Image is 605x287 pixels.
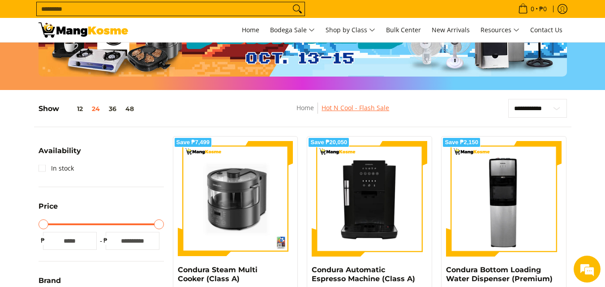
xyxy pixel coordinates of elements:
[476,18,524,42] a: Resources
[39,147,81,154] span: Availability
[445,140,478,145] span: Save ₱2,150
[321,18,380,42] a: Shop by Class
[237,18,264,42] a: Home
[296,103,314,112] a: Home
[4,192,171,223] textarea: Type your message and hit 'Enter'
[178,266,257,283] a: Condura Steam Multi Cooker (Class A)
[481,25,519,36] span: Resources
[101,236,110,245] span: ₱
[322,103,389,112] a: Hot N Cool - Flash Sale
[39,147,81,161] summary: Open
[312,266,415,283] a: Condura Automatic Espresso Machine (Class A)
[310,140,347,145] span: Save ₱20,050
[39,236,47,245] span: ₱
[176,140,210,145] span: Save ₱7,499
[526,18,567,42] a: Contact Us
[39,277,61,284] span: Brand
[538,6,548,12] span: ₱0
[266,18,319,42] a: Bodega Sale
[446,266,553,283] a: Condura Bottom Loading Water Dispenser (Premium)
[39,22,128,38] img: Hot N Cool: Mang Kosme MID-PAYDAY APPLIANCES SALE! l Mang Kosme
[39,203,58,217] summary: Open
[530,26,562,34] span: Contact Us
[432,26,470,34] span: New Arrivals
[515,4,549,14] span: •
[427,18,474,42] a: New Arrivals
[39,161,74,176] a: In stock
[178,141,293,257] img: Condura Steam Multi Cooker (Class A)
[242,26,259,34] span: Home
[326,25,375,36] span: Shop by Class
[47,50,150,62] div: Chat with us now
[312,141,427,257] img: Condura Automatic Espresso Machine (Class A)
[39,104,138,113] h5: Show
[446,141,562,257] img: Condura Bottom Loading Water Dispenser (Premium)
[87,105,104,112] button: 24
[104,105,121,112] button: 36
[39,203,58,210] span: Price
[137,18,567,42] nav: Main Menu
[290,2,305,16] button: Search
[270,25,315,36] span: Bodega Sale
[382,18,425,42] a: Bulk Center
[529,6,536,12] span: 0
[52,86,124,177] span: We're online!
[147,4,168,26] div: Minimize live chat window
[59,105,87,112] button: 12
[121,105,138,112] button: 48
[234,103,451,123] nav: Breadcrumbs
[386,26,421,34] span: Bulk Center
